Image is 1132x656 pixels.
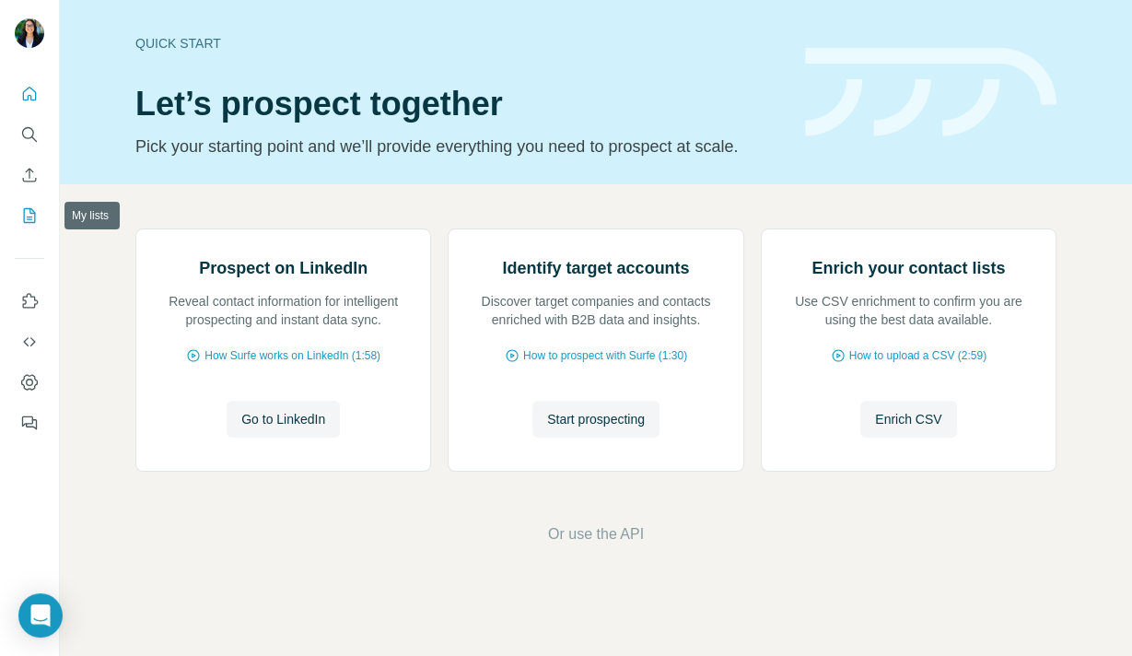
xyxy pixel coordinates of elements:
button: Dashboard [15,366,44,399]
button: Enrich CSV [15,158,44,192]
button: Or use the API [548,523,644,545]
span: How Surfe works on LinkedIn (1:58) [204,347,380,364]
p: Pick your starting point and we’ll provide everything you need to prospect at scale. [135,134,783,159]
button: Feedback [15,406,44,439]
h2: Prospect on LinkedIn [199,255,368,281]
button: Enrich CSV [860,401,956,438]
button: Use Surfe on LinkedIn [15,285,44,318]
button: Search [15,118,44,151]
h1: Let’s prospect together [135,86,783,123]
span: Enrich CSV [875,410,941,428]
span: Go to LinkedIn [241,410,325,428]
button: My lists [15,199,44,232]
span: How to upload a CSV (2:59) [849,347,986,364]
button: Go to LinkedIn [227,401,340,438]
span: How to prospect with Surfe (1:30) [523,347,687,364]
p: Use CSV enrichment to confirm you are using the best data available. [780,292,1037,329]
img: Avatar [15,18,44,48]
img: banner [805,48,1056,137]
div: Quick start [135,34,783,53]
span: Start prospecting [547,410,645,428]
div: Open Intercom Messenger [18,593,63,638]
p: Reveal contact information for intelligent prospecting and instant data sync. [155,292,412,329]
h2: Identify target accounts [502,255,689,281]
button: Start prospecting [532,401,659,438]
p: Discover target companies and contacts enriched with B2B data and insights. [467,292,724,329]
button: Quick start [15,77,44,111]
button: Use Surfe API [15,325,44,358]
h2: Enrich your contact lists [811,255,1005,281]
